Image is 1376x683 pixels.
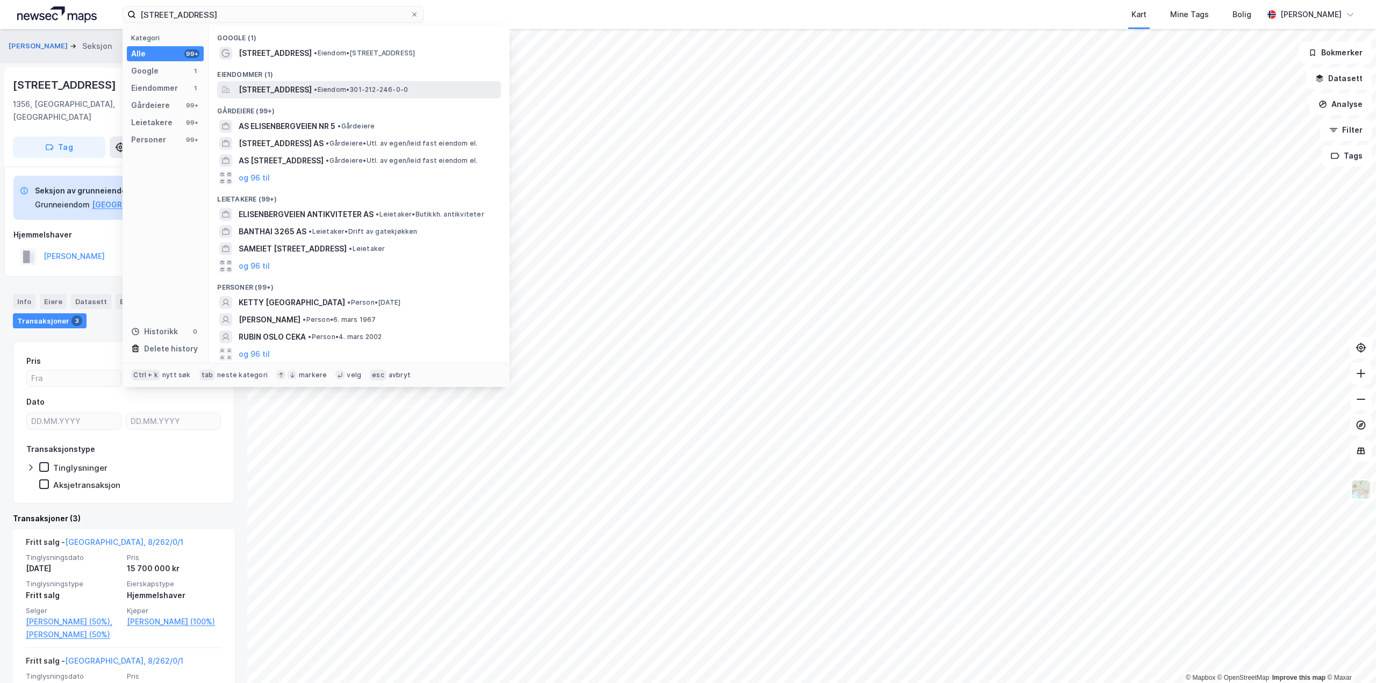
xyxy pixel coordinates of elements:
[26,536,183,553] div: Fritt salg -
[338,122,375,131] span: Gårdeiere
[239,348,270,361] button: og 96 til
[127,579,221,588] span: Eierskapstype
[347,298,400,307] span: Person • [DATE]
[40,294,67,309] div: Eiere
[303,315,376,324] span: Person • 6. mars 1967
[314,49,415,57] span: Eiendom • [STREET_ADDRESS]
[1280,8,1342,21] div: [PERSON_NAME]
[199,370,216,380] div: tab
[326,156,477,165] span: Gårdeiere • Utl. av egen/leid fast eiendom el.
[389,371,411,379] div: avbryt
[209,62,510,81] div: Eiendommer (1)
[1232,8,1251,21] div: Bolig
[349,245,352,253] span: •
[26,553,120,562] span: Tinglysningsdato
[26,606,120,615] span: Selger
[1131,8,1146,21] div: Kart
[209,275,510,294] div: Personer (99+)
[127,553,221,562] span: Pris
[26,443,95,456] div: Transaksjonstype
[1170,8,1209,21] div: Mine Tags
[303,315,306,323] span: •
[326,139,329,147] span: •
[184,118,199,127] div: 99+
[26,672,120,681] span: Tinglysningsdato
[309,227,417,236] span: Leietaker • Drift av gatekjøkken
[17,6,97,23] img: logo.a4113a55bc3d86da70a041830d287a7e.svg
[13,512,234,525] div: Transaksjoner (3)
[1322,145,1372,167] button: Tags
[239,137,324,150] span: [STREET_ADDRESS] AS
[27,370,121,386] input: Fra
[127,672,221,681] span: Pris
[26,655,183,672] div: Fritt salg -
[35,184,198,197] div: Seksjon av grunneiendom
[65,656,183,665] a: [GEOGRAPHIC_DATA], 8/262/0/1
[239,120,335,133] span: AS ELISENBERGVEIEN NR 5
[82,40,112,53] div: Seksjon
[314,85,408,94] span: Eiendom • 301-212-246-0-0
[127,589,221,602] div: Hjemmelshaver
[131,325,178,338] div: Historikk
[326,156,329,164] span: •
[308,333,311,341] span: •
[131,370,160,380] div: Ctrl + k
[1309,94,1372,115] button: Analyse
[239,330,306,343] span: RUBIN OSLO CEKA
[239,83,312,96] span: [STREET_ADDRESS]
[1306,68,1372,89] button: Datasett
[131,116,173,129] div: Leietakere
[239,225,306,238] span: BANTHAI 3265 AS
[326,139,477,148] span: Gårdeiere • Utl. av egen/leid fast eiendom el.
[239,242,347,255] span: SAMEIET [STREET_ADDRESS]
[26,396,45,408] div: Dato
[1322,631,1376,683] iframe: Chat Widget
[65,537,183,547] a: [GEOGRAPHIC_DATA], 8/262/0/1
[184,49,199,58] div: 99+
[35,198,90,211] div: Grunneiendom
[9,41,70,52] button: [PERSON_NAME]
[239,260,270,272] button: og 96 til
[209,98,510,118] div: Gårdeiere (99+)
[184,101,199,110] div: 99+
[144,342,198,355] div: Delete history
[127,615,221,628] a: [PERSON_NAME] (100%)
[1299,42,1372,63] button: Bokmerker
[26,615,120,628] a: [PERSON_NAME] (50%),
[26,355,41,368] div: Pris
[1217,674,1270,681] a: OpenStreetMap
[13,76,118,94] div: [STREET_ADDRESS]
[338,122,341,130] span: •
[209,25,510,45] div: Google (1)
[239,296,345,309] span: KETTY [GEOGRAPHIC_DATA]
[127,562,221,575] div: 15 700 000 kr
[131,34,204,42] div: Kategori
[131,133,166,146] div: Personer
[136,6,410,23] input: Søk på adresse, matrikkel, gårdeiere, leietakere eller personer
[53,480,120,490] div: Aksjetransaksjon
[349,245,385,253] span: Leietaker
[26,628,120,641] a: [PERSON_NAME] (50%)
[13,313,87,328] div: Transaksjoner
[239,313,300,326] span: [PERSON_NAME]
[71,294,111,309] div: Datasett
[347,298,350,306] span: •
[1320,119,1372,141] button: Filter
[27,413,121,429] input: DD.MM.YYYY
[1272,674,1325,681] a: Improve this map
[1351,479,1371,500] img: Z
[191,84,199,92] div: 1
[184,135,199,144] div: 99+
[1186,674,1215,681] a: Mapbox
[53,463,107,473] div: Tinglysninger
[131,99,170,112] div: Gårdeiere
[239,154,324,167] span: AS [STREET_ADDRESS]
[308,333,382,341] span: Person • 4. mars 2002
[209,186,510,206] div: Leietakere (99+)
[376,210,379,218] span: •
[217,371,268,379] div: neste kategori
[26,589,120,602] div: Fritt salg
[131,64,159,77] div: Google
[299,371,327,379] div: markere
